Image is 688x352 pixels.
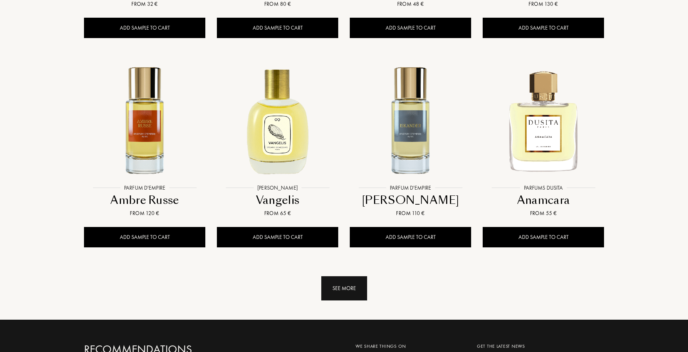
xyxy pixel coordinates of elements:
div: Add sample to cart [84,227,205,247]
div: Add sample to cart [350,18,471,38]
div: Add sample to cart [84,18,205,38]
div: Add sample to cart [217,18,338,38]
div: Get the latest news [477,343,598,350]
div: We share things on [356,343,465,350]
div: From 120 € [87,209,202,217]
div: Add sample to cart [483,227,604,247]
img: Ambre Russe Parfum d'Empire [85,60,205,180]
a: Anamcara Parfums DusitaParfums DusitaAnamcaraFrom 55 € [483,52,604,227]
div: Add sample to cart [217,227,338,247]
img: Anamcara Parfums Dusita [483,60,603,180]
img: Iskander Parfum d'Empire [351,60,470,180]
img: Vangelis Sylvaine Delacourte [218,60,337,180]
div: From 55 € [486,209,601,217]
div: From 110 € [353,209,468,217]
div: Add sample to cart [350,227,471,247]
div: Add sample to cart [483,18,604,38]
a: Ambre Russe Parfum d'EmpireParfum d'EmpireAmbre RusseFrom 120 € [84,52,205,227]
a: Iskander Parfum d'EmpireParfum d'Empire[PERSON_NAME]From 110 € [350,52,471,227]
div: From 65 € [220,209,335,217]
a: Vangelis Sylvaine Delacourte[PERSON_NAME]VangelisFrom 65 € [217,52,338,227]
div: See more [321,276,367,300]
